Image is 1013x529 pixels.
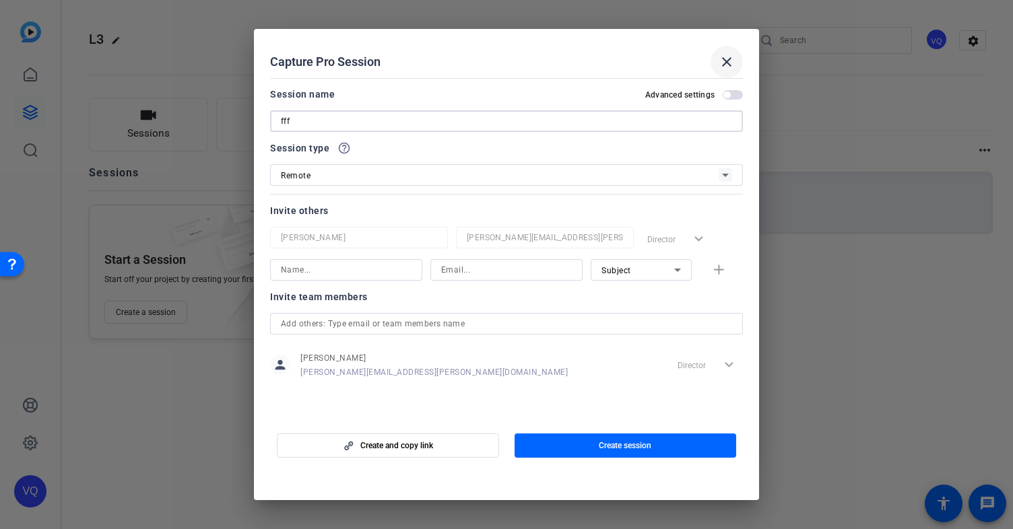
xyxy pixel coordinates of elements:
input: Add others: Type email or team members name [281,316,732,332]
span: Remote [281,171,311,180]
div: Invite others [270,203,743,219]
span: Create and copy link [360,440,433,451]
div: Session name [270,86,335,102]
mat-icon: help_outline [337,141,351,155]
input: Email... [441,262,572,278]
h2: Advanced settings [645,90,715,100]
span: Subject [601,266,631,275]
span: Session type [270,140,329,156]
input: Enter Session Name [281,113,732,129]
input: Email... [467,230,623,246]
span: [PERSON_NAME] [300,353,568,363]
mat-icon: person [270,355,290,375]
input: Name... [281,262,412,278]
input: Name... [281,230,437,246]
div: Invite team members [270,289,743,305]
span: [PERSON_NAME][EMAIL_ADDRESS][PERSON_NAME][DOMAIN_NAME] [300,367,568,378]
span: Create session [599,440,651,451]
button: Create and copy link [277,433,499,458]
mat-icon: close [719,54,735,70]
div: Capture Pro Session [270,46,743,78]
button: Create session [515,433,737,458]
